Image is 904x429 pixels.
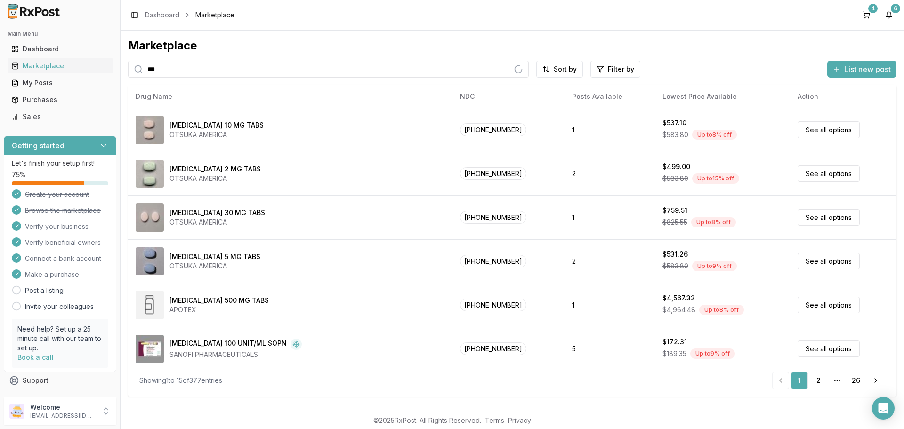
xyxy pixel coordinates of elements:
[565,239,654,283] td: 2
[8,108,113,125] a: Sales
[12,170,26,179] span: 75 %
[195,10,234,20] span: Marketplace
[827,65,896,75] a: List new post
[872,397,895,420] div: Open Intercom Messenger
[12,159,108,168] p: Let's finish your setup first!
[11,44,109,54] div: Dashboard
[169,339,287,350] div: [MEDICAL_DATA] 100 UNIT/ML SOPN
[798,297,860,313] a: See all options
[859,8,874,23] button: 4
[25,238,101,247] span: Verify beneficial owners
[810,372,827,389] a: 2
[4,372,116,389] button: Support
[25,270,79,279] span: Make a purchase
[565,108,654,152] td: 1
[136,291,164,319] img: Abiraterone Acetate 500 MG TABS
[145,10,234,20] nav: breadcrumb
[460,123,526,136] span: [PHONE_NUMBER]
[460,167,526,180] span: [PHONE_NUMBER]
[662,305,695,315] span: $4,964.48
[169,174,261,183] div: OTSUKA AMERICA
[536,61,583,78] button: Sort by
[4,389,116,406] button: Feedback
[23,393,55,402] span: Feedback
[692,173,739,184] div: Up to 15 % off
[565,327,654,371] td: 5
[169,350,302,359] div: SANOFI PHARMACEUTICALS
[692,261,737,271] div: Up to 9 % off
[12,140,65,151] h3: Getting started
[11,78,109,88] div: My Posts
[662,250,688,259] div: $531.26
[692,130,737,140] div: Up to 8 % off
[128,85,452,108] th: Drug Name
[847,372,864,389] a: 26
[25,286,64,295] a: Post a listing
[136,116,164,144] img: Abilify 10 MG TABS
[662,218,687,227] span: $825.55
[169,130,264,139] div: OTSUKA AMERICA
[691,217,736,227] div: Up to 8 % off
[891,4,900,13] div: 6
[30,403,96,412] p: Welcome
[662,174,688,183] span: $583.80
[798,340,860,357] a: See all options
[798,253,860,269] a: See all options
[798,165,860,182] a: See all options
[798,121,860,138] a: See all options
[30,412,96,420] p: [EMAIL_ADDRESS][DOMAIN_NAME]
[136,203,164,232] img: Abilify 30 MG TABS
[11,112,109,121] div: Sales
[662,349,686,358] span: $189.35
[4,4,64,19] img: RxPost Logo
[460,299,526,311] span: [PHONE_NUMBER]
[17,353,54,361] a: Book a call
[554,65,577,74] span: Sort by
[25,302,94,311] a: Invite your colleagues
[8,40,113,57] a: Dashboard
[25,254,101,263] span: Connect a bank account
[485,416,504,424] a: Terms
[8,57,113,74] a: Marketplace
[169,305,269,315] div: APOTEX
[139,376,222,385] div: Showing 1 to 15 of 377 entries
[145,10,179,20] a: Dashboard
[565,195,654,239] td: 1
[25,222,89,231] span: Verify your business
[169,218,265,227] div: OTSUKA AMERICA
[136,160,164,188] img: Abilify 2 MG TABS
[169,164,261,174] div: [MEDICAL_DATA] 2 MG TABS
[8,91,113,108] a: Purchases
[798,209,860,226] a: See all options
[169,252,260,261] div: [MEDICAL_DATA] 5 MG TABS
[4,92,116,107] button: Purchases
[25,190,89,199] span: Create your account
[460,255,526,267] span: [PHONE_NUMBER]
[565,152,654,195] td: 2
[136,247,164,275] img: Abilify 5 MG TABS
[9,404,24,419] img: User avatar
[868,4,878,13] div: 4
[169,208,265,218] div: [MEDICAL_DATA] 30 MG TABS
[565,85,654,108] th: Posts Available
[662,130,688,139] span: $583.80
[662,162,690,171] div: $499.00
[169,296,269,305] div: [MEDICAL_DATA] 500 MG TABS
[662,293,695,303] div: $4,567.32
[452,85,565,108] th: NDC
[791,372,808,389] a: 1
[11,61,109,71] div: Marketplace
[772,372,885,389] nav: pagination
[662,206,687,215] div: $759.51
[508,416,531,424] a: Privacy
[662,261,688,271] span: $583.80
[4,41,116,57] button: Dashboard
[608,65,634,74] span: Filter by
[8,74,113,91] a: My Posts
[590,61,640,78] button: Filter by
[460,211,526,224] span: [PHONE_NUMBER]
[8,30,113,38] h2: Main Menu
[128,38,896,53] div: Marketplace
[699,305,744,315] div: Up to 8 % off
